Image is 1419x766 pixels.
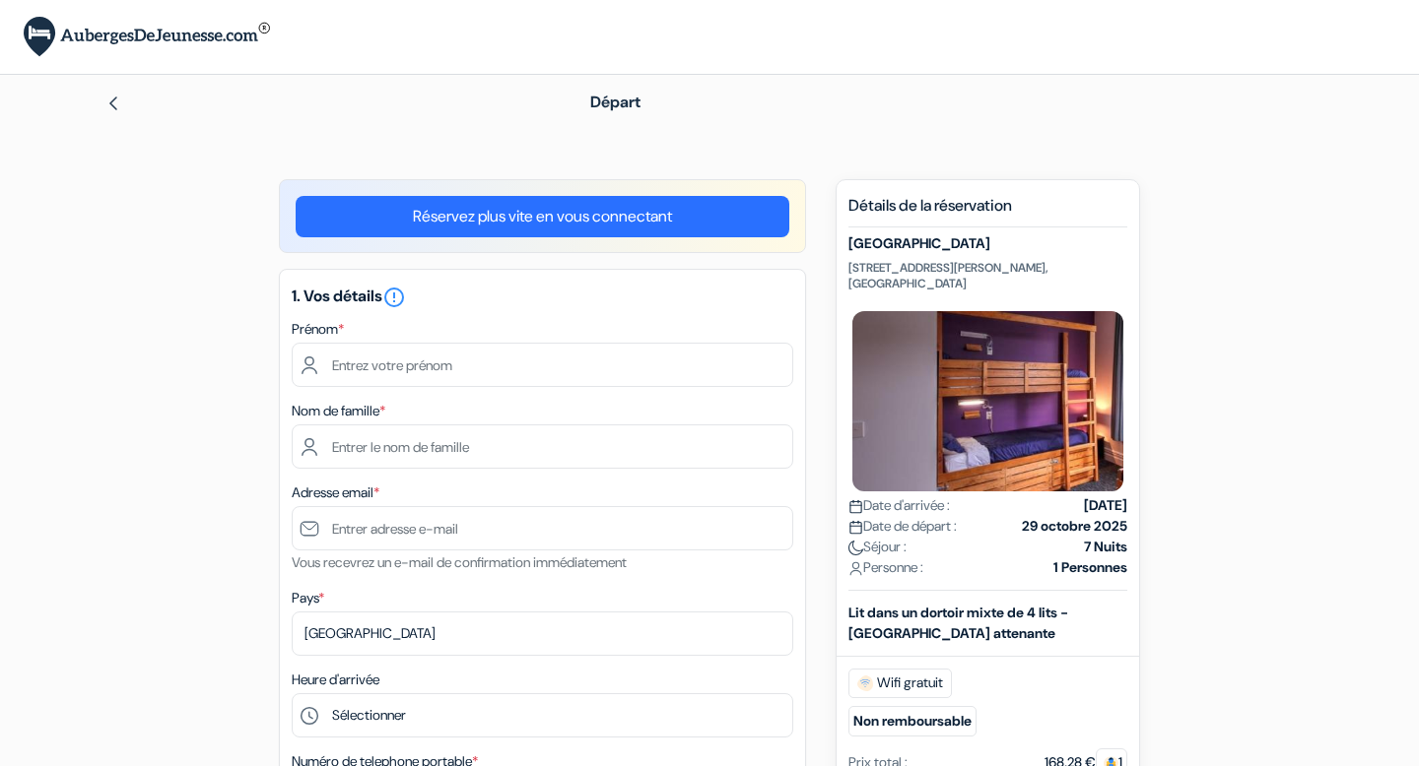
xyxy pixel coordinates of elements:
input: Entrer le nom de famille [292,424,793,469]
span: Séjour : [848,537,907,557]
img: user_icon.svg [848,561,863,576]
span: Date d'arrivée : [848,495,950,516]
label: Adresse email [292,482,379,503]
span: Wifi gratuit [848,669,952,698]
h5: Détails de la réservation [848,196,1127,227]
span: Date de départ : [848,516,957,537]
img: free_wifi.svg [857,675,873,691]
strong: 7 Nuits [1084,537,1127,557]
img: moon.svg [848,541,863,555]
label: Pays [292,588,324,608]
p: [STREET_ADDRESS][PERSON_NAME], [GEOGRAPHIC_DATA] [848,260,1127,291]
h5: 1. Vos détails [292,286,793,309]
small: Vous recevrez un e-mail de confirmation immédiatement [292,553,627,571]
a: error_outline [382,286,406,306]
b: Lit dans un dortoir mixte de 4 lits - [GEOGRAPHIC_DATA] attenante [848,604,1068,642]
h5: [GEOGRAPHIC_DATA] [848,235,1127,252]
small: Non remboursable [848,706,977,736]
strong: 29 octobre 2025 [1022,516,1127,537]
i: error_outline [382,286,406,309]
span: Personne : [848,557,923,578]
label: Heure d'arrivée [292,670,379,690]
input: Entrer adresse e-mail [292,506,793,550]
strong: [DATE] [1084,495,1127,516]
a: Réservez plus vite en vous connectant [296,196,789,237]
label: Prénom [292,319,344,340]
span: Départ [590,92,641,112]
img: AubergesDeJeunesse.com [24,17,270,57]
img: left_arrow.svg [105,96,121,111]
img: calendar.svg [848,520,863,535]
input: Entrez votre prénom [292,343,793,387]
strong: 1 Personnes [1053,557,1127,578]
img: calendar.svg [848,499,863,514]
label: Nom de famille [292,401,385,421]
